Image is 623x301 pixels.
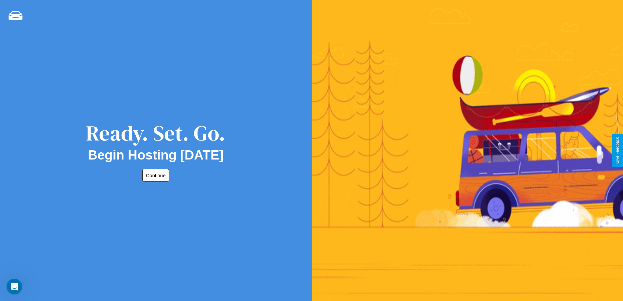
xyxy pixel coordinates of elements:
div: Give Feedback [615,137,620,164]
iframe: Intercom live chat [7,279,22,294]
button: Continue [142,169,169,182]
h2: Begin Hosting [DATE] [88,148,224,162]
div: Ready. Set. Go. [86,119,225,148]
